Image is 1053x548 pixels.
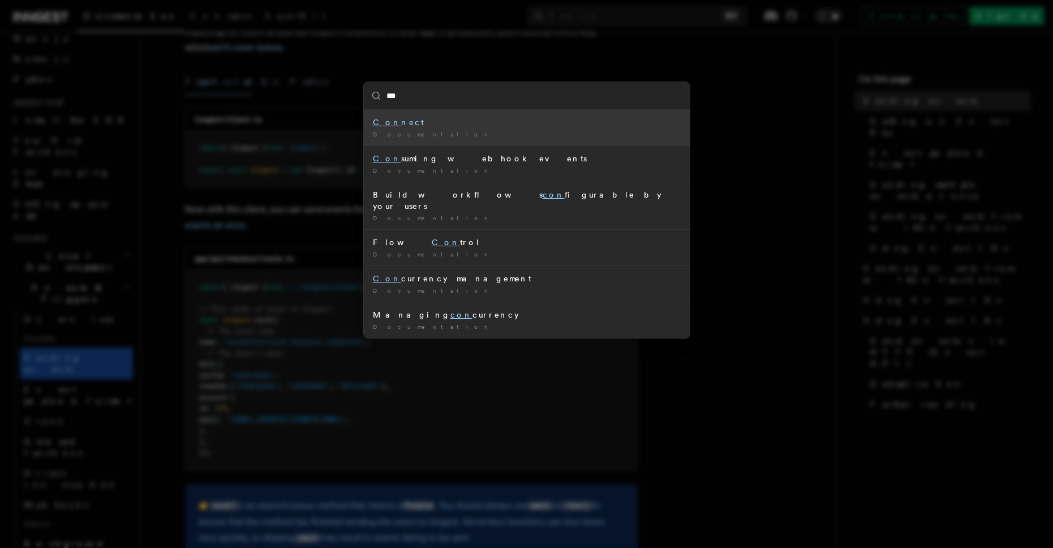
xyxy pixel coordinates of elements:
[373,153,681,164] div: suming webhook events
[373,274,401,283] mark: Con
[373,287,492,294] span: Documentation
[373,131,492,138] span: Documentation
[450,310,472,319] mark: con
[373,251,492,258] span: Documentation
[543,190,565,199] mark: con
[373,167,492,174] span: Documentation
[432,238,460,247] mark: Con
[373,273,681,284] div: currency management
[373,309,681,320] div: Managing currency
[373,323,492,330] span: Documentation
[373,118,401,127] mark: Con
[373,189,681,212] div: Build workflows figurable by your users
[373,215,492,221] span: Documentation
[373,154,401,163] mark: Con
[373,237,681,248] div: Flow trol
[373,117,681,128] div: nect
